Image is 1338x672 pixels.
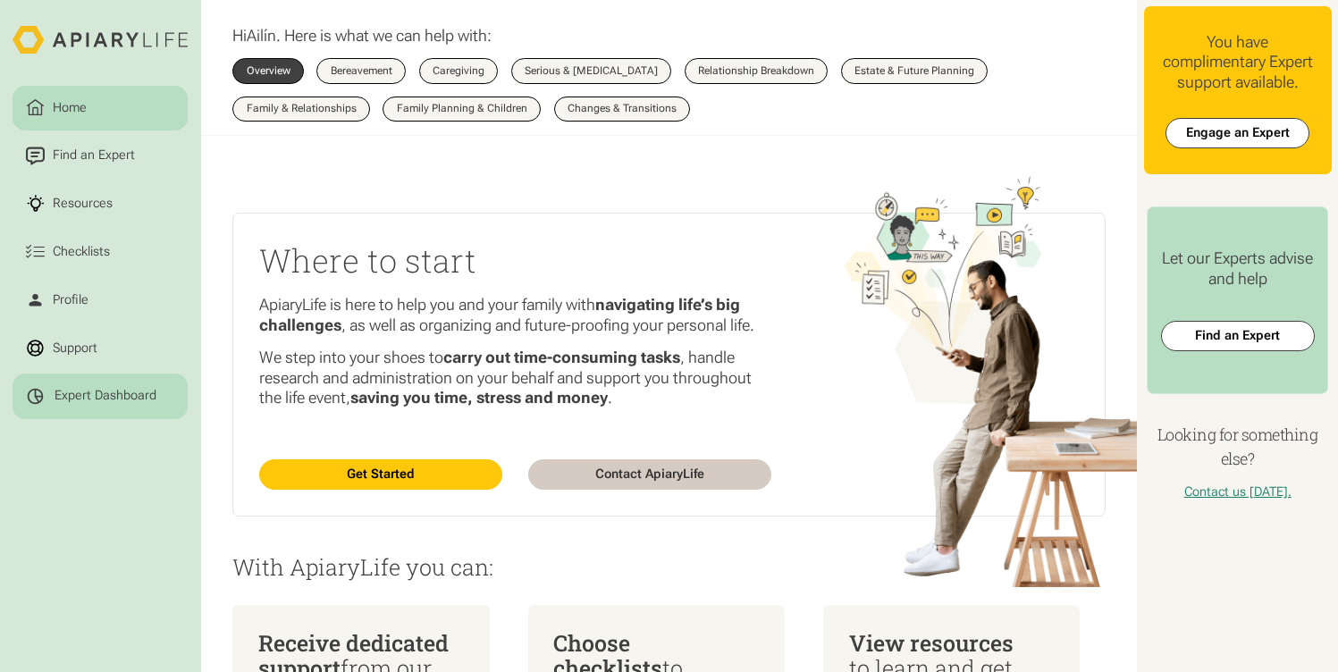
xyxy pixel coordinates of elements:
[259,348,771,407] p: We step into your shoes to , handle research and administration on your behalf and support you th...
[50,242,114,262] div: Checklists
[13,181,188,226] a: Resources
[511,58,672,83] a: Serious & [MEDICAL_DATA]
[13,230,188,274] a: Checklists
[13,374,188,418] a: Expert Dashboard
[849,628,1014,658] span: View resources
[528,459,771,490] a: Contact ApiaryLife
[350,388,608,407] strong: saving you time, stress and money
[232,26,492,46] p: Hi . Here is what we can help with:
[854,66,974,77] div: Estate & Future Planning
[50,194,116,214] div: Resources
[13,278,188,323] a: Profile
[525,66,658,77] div: Serious & [MEDICAL_DATA]
[433,66,484,77] div: Caregiving
[247,26,276,45] span: Ailín
[397,104,527,114] div: Family Planning & Children
[1161,248,1315,289] div: Let our Experts advise and help
[554,97,691,122] a: Changes & Transitions
[232,97,370,122] a: Family & Relationships
[841,58,989,83] a: Estate & Future Planning
[50,290,92,310] div: Profile
[55,388,156,404] div: Expert Dashboard
[1161,321,1315,351] a: Find an Expert
[1184,484,1292,500] a: Contact us [DATE].
[685,58,829,83] a: Relationship Breakdown
[1144,423,1332,471] h4: Looking for something else?
[232,58,304,83] a: Overview
[50,147,139,166] div: Find an Expert
[259,459,502,490] a: Get Started
[232,555,1105,580] p: With ApiaryLife you can:
[443,348,680,366] strong: carry out time-consuming tasks
[383,97,541,122] a: Family Planning & Children
[331,66,392,77] div: Bereavement
[568,104,677,114] div: Changes & Transitions
[698,66,814,77] div: Relationship Breakdown
[13,133,188,178] a: Find an Expert
[259,295,740,333] strong: navigating life’s big challenges
[316,58,406,83] a: Bereavement
[13,86,188,130] a: Home
[259,239,771,281] h2: Where to start
[50,98,90,118] div: Home
[13,325,188,370] a: Support
[419,58,499,83] a: Caregiving
[1165,118,1309,148] a: Engage an Expert
[247,104,357,114] div: Family & Relationships
[50,339,101,358] div: Support
[259,295,771,335] p: ApiaryLife is here to help you and your family with , as well as organizing and future-proofing y...
[1157,32,1319,92] div: You have complimentary Expert support available.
